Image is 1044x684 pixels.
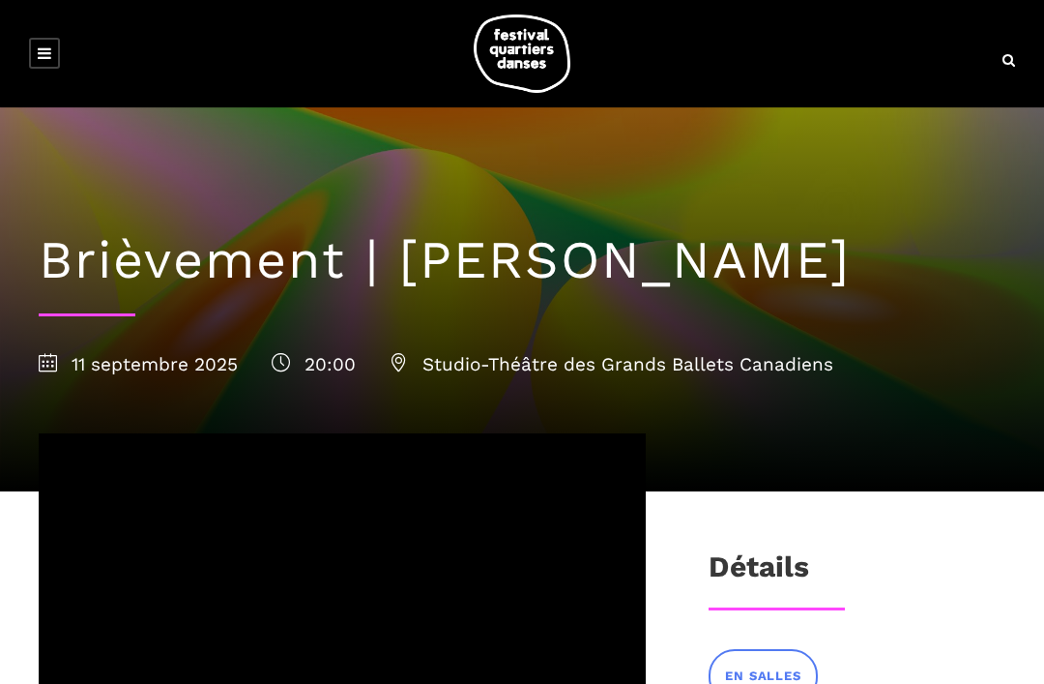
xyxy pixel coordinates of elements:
[474,15,570,93] img: logo-fqd-med
[39,353,238,375] span: 11 septembre 2025
[272,353,356,375] span: 20:00
[39,229,1005,292] h1: Brièvement | [PERSON_NAME]
[709,550,809,598] h3: Détails
[390,353,833,375] span: Studio-Théâtre des Grands Ballets Canadiens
